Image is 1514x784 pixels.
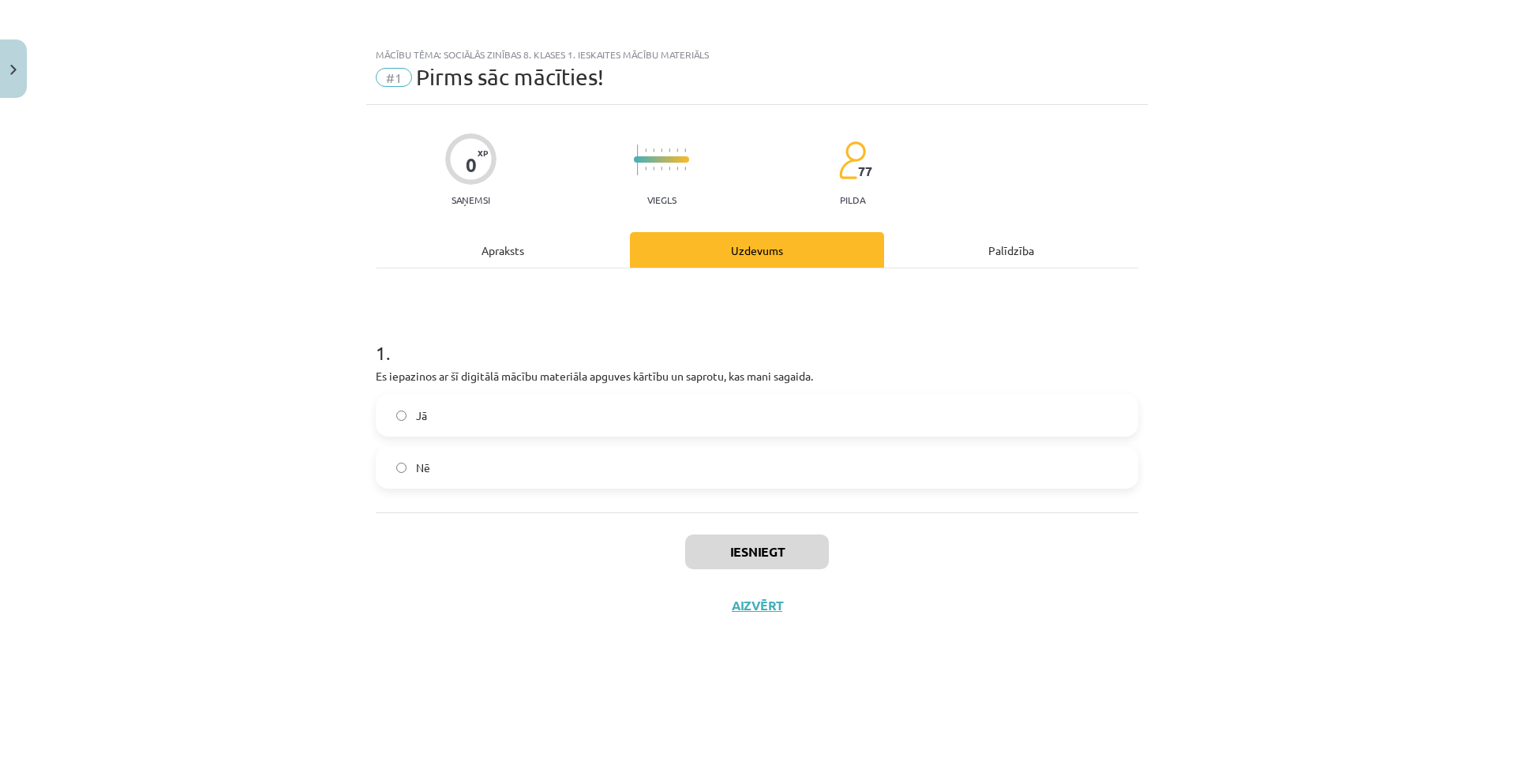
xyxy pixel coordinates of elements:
button: Aizvērt [727,598,787,613]
img: icon-short-line-57e1e144782c952c97e751825c79c345078a6d821885a25fce030b3d8c18986b.svg [661,167,662,171]
img: icon-short-line-57e1e144782c952c97e751825c79c345078a6d821885a25fce030b3d8c18986b.svg [676,148,678,152]
span: Jā [416,407,427,424]
img: icon-short-line-57e1e144782c952c97e751825c79c345078a6d821885a25fce030b3d8c18986b.svg [653,148,654,152]
img: students-c634bb4e5e11cddfef0936a35e636f08e4e9abd3cc4e673bd6f9a4125e45ecb1.svg [838,141,866,180]
img: icon-close-lesson-0947bae3869378f0d4975bcd49f059093ad1ed9edebbc8119c70593378902aed.svg [10,65,17,75]
button: Iesniegt [685,535,829,569]
input: Nē [396,463,407,473]
p: Saņemsi [445,194,497,205]
img: icon-short-line-57e1e144782c952c97e751825c79c345078a6d821885a25fce030b3d8c18986b.svg [645,148,646,152]
img: icon-short-line-57e1e144782c952c97e751825c79c345078a6d821885a25fce030b3d8c18986b.svg [676,167,678,171]
div: Uzdevums [630,232,884,268]
div: Apraksts [376,232,630,268]
img: icon-short-line-57e1e144782c952c97e751825c79c345078a6d821885a25fce030b3d8c18986b.svg [661,148,662,152]
p: Es iepazinos ar šī digitālā mācību materiāla apguves kārtību un saprotu, kas mani sagaida. [376,368,1138,384]
input: Jā [396,411,407,421]
h1: 1 . [376,314,1138,363]
p: pilda [840,194,865,205]
span: Pirms sāc mācīties! [416,64,604,90]
span: XP [478,148,488,157]
img: icon-long-line-d9ea69661e0d244f92f715978eff75569469978d946b2353a9bb055b3ed8787d.svg [637,144,639,175]
span: #1 [376,68,412,87]
span: Nē [416,460,430,476]
img: icon-short-line-57e1e144782c952c97e751825c79c345078a6d821885a25fce030b3d8c18986b.svg [684,167,686,171]
img: icon-short-line-57e1e144782c952c97e751825c79c345078a6d821885a25fce030b3d8c18986b.svg [645,167,646,171]
div: Mācību tēma: Sociālās zinības 8. klases 1. ieskaites mācību materiāls [376,49,1138,60]
img: icon-short-line-57e1e144782c952c97e751825c79c345078a6d821885a25fce030b3d8c18986b.svg [669,167,670,171]
img: icon-short-line-57e1e144782c952c97e751825c79c345078a6d821885a25fce030b3d8c18986b.svg [669,148,670,152]
div: 0 [466,154,477,176]
img: icon-short-line-57e1e144782c952c97e751825c79c345078a6d821885a25fce030b3d8c18986b.svg [653,167,654,171]
span: 77 [858,164,872,178]
img: icon-short-line-57e1e144782c952c97e751825c79c345078a6d821885a25fce030b3d8c18986b.svg [684,148,686,152]
p: Viegls [647,194,676,205]
div: Palīdzība [884,232,1138,268]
